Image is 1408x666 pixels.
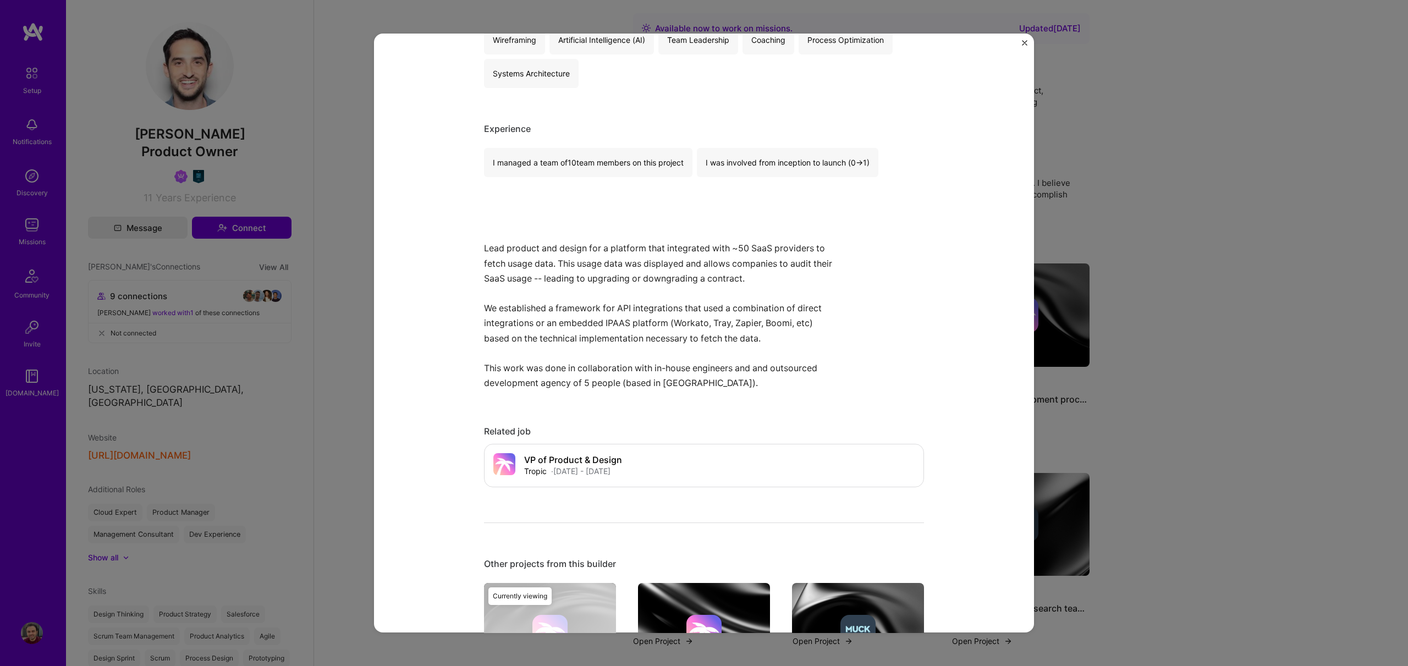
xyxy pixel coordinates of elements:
[549,25,654,54] div: Artificial Intelligence (AI)
[658,25,738,54] div: Team Leadership
[484,558,924,570] div: Other projects from this builder
[484,241,842,390] p: Lead product and design for a platform that integrated with ~50 SaaS providers to fetch usage dat...
[484,59,579,88] div: Systems Architecture
[493,453,515,475] img: Company logo
[697,148,878,177] div: I was involved from inception to launch (0 -> 1)
[524,455,622,465] h4: VP of Product & Design
[686,615,722,650] img: Company logo
[1022,40,1027,52] button: Close
[524,465,547,477] div: Tropic
[484,426,924,437] div: Related job
[484,123,924,135] div: Experience
[484,148,692,177] div: I managed a team of 10 team members on this project
[743,25,794,54] div: Coaching
[840,615,876,650] img: Company logo
[484,25,545,54] div: Wireframing
[799,25,893,54] div: Process Optimization
[551,465,610,477] div: · [DATE] - [DATE]
[488,587,552,605] div: Currently viewing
